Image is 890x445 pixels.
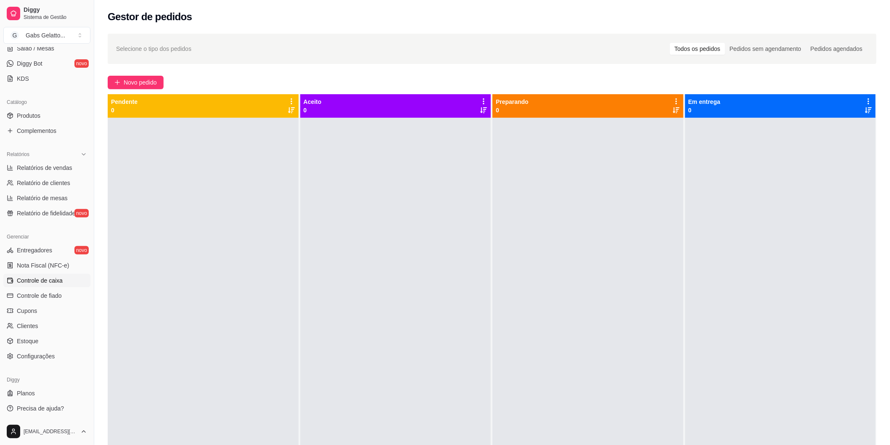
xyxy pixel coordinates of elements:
[3,402,90,415] a: Precisa de ajuda?
[725,43,806,55] div: Pedidos sem agendamento
[17,209,75,217] span: Relatório de fidelidade
[3,124,90,138] a: Complementos
[17,322,38,330] span: Clientes
[3,95,90,109] div: Catálogo
[3,191,90,205] a: Relatório de mesas
[17,44,54,53] span: Salão / Mesas
[24,6,87,14] span: Diggy
[17,276,63,285] span: Controle de caixa
[17,352,55,360] span: Configurações
[3,27,90,44] button: Select a team
[11,31,19,40] span: G
[3,109,90,122] a: Produtos
[3,259,90,272] a: Nota Fiscal (NFC-e)
[3,274,90,287] a: Controle de caixa
[3,72,90,85] a: KDS
[3,161,90,175] a: Relatórios de vendas
[108,10,192,24] h2: Gestor de pedidos
[114,79,120,85] span: plus
[17,111,40,120] span: Produtos
[304,98,322,106] p: Aceito
[17,404,64,413] span: Precisa de ajuda?
[670,43,725,55] div: Todos os pedidos
[111,98,138,106] p: Pendente
[3,42,90,55] a: Salão / Mesas
[108,76,164,89] button: Novo pedido
[3,304,90,318] a: Cupons
[17,261,69,270] span: Nota Fiscal (NFC-e)
[3,289,90,302] a: Controle de fiado
[3,57,90,70] a: Diggy Botnovo
[3,230,90,244] div: Gerenciar
[111,106,138,114] p: 0
[3,373,90,387] div: Diggy
[17,291,62,300] span: Controle de fiado
[17,389,35,397] span: Planos
[3,319,90,333] a: Clientes
[26,31,65,40] div: Gabs Gelatto ...
[17,307,37,315] span: Cupons
[304,106,322,114] p: 0
[124,78,157,87] span: Novo pedido
[3,207,90,220] a: Relatório de fidelidadenovo
[496,106,529,114] p: 0
[3,387,90,400] a: Planos
[689,106,720,114] p: 0
[24,428,77,435] span: [EMAIL_ADDRESS][DOMAIN_NAME]
[3,334,90,348] a: Estoque
[3,3,90,24] a: DiggySistema de Gestão
[496,98,529,106] p: Preparando
[17,59,42,68] span: Diggy Bot
[3,350,90,363] a: Configurações
[116,44,191,53] span: Selecione o tipo dos pedidos
[3,421,90,442] button: [EMAIL_ADDRESS][DOMAIN_NAME]
[3,176,90,190] a: Relatório de clientes
[17,74,29,83] span: KDS
[689,98,720,106] p: Em entrega
[17,337,38,345] span: Estoque
[17,179,70,187] span: Relatório de clientes
[17,194,68,202] span: Relatório de mesas
[24,14,87,21] span: Sistema de Gestão
[3,244,90,257] a: Entregadoresnovo
[17,164,72,172] span: Relatórios de vendas
[17,246,52,254] span: Entregadores
[806,43,867,55] div: Pedidos agendados
[17,127,56,135] span: Complementos
[7,151,29,158] span: Relatórios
